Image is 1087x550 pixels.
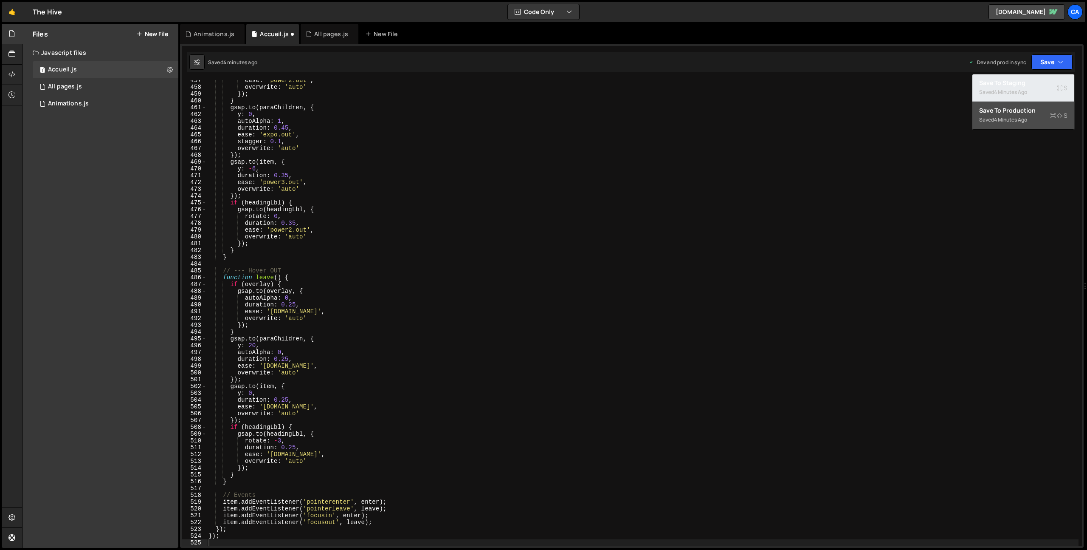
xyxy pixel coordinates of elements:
[182,159,207,165] div: 469
[979,87,1067,97] div: Saved
[182,492,207,499] div: 518
[994,88,1027,96] div: 4 minutes ago
[182,444,207,451] div: 511
[988,4,1065,20] a: [DOMAIN_NAME]
[48,66,77,74] div: Accueil.js
[979,106,1067,115] div: Save to Production
[182,138,207,145] div: 466
[182,179,207,186] div: 472
[182,295,207,301] div: 489
[33,95,178,112] div: 17034/46849.js
[182,288,207,295] div: 488
[48,83,82,91] div: All pages.js
[994,116,1027,123] div: 4 minutes ago
[182,125,207,131] div: 464
[182,499,207,505] div: 519
[969,59,1026,66] div: Dev and prod in sync
[33,61,178,78] div: 17034/46801.js
[979,79,1067,87] div: Save to Staging
[182,397,207,403] div: 504
[182,410,207,417] div: 506
[182,254,207,261] div: 483
[182,431,207,437] div: 509
[1031,54,1073,70] button: Save
[1050,111,1067,120] span: S
[260,30,289,38] div: Accueil.js
[182,485,207,492] div: 517
[182,77,207,84] div: 457
[182,478,207,485] div: 516
[40,67,45,74] span: 1
[182,369,207,376] div: 500
[182,451,207,458] div: 512
[182,363,207,369] div: 499
[182,539,207,546] div: 525
[1067,4,1083,20] a: Ca
[182,390,207,397] div: 503
[182,233,207,240] div: 480
[182,301,207,308] div: 490
[182,274,207,281] div: 486
[182,417,207,424] div: 507
[182,465,207,471] div: 514
[182,403,207,410] div: 505
[182,533,207,539] div: 524
[1057,84,1067,92] span: S
[182,206,207,213] div: 476
[182,281,207,288] div: 487
[182,356,207,363] div: 498
[33,29,48,39] h2: Files
[182,349,207,356] div: 497
[182,505,207,512] div: 520
[33,78,178,95] div: 17034/46803.js
[182,261,207,267] div: 484
[182,329,207,335] div: 494
[182,376,207,383] div: 501
[182,383,207,390] div: 502
[2,2,23,22] a: 🤙
[979,115,1067,125] div: Saved
[182,424,207,431] div: 508
[182,240,207,247] div: 481
[182,220,207,227] div: 478
[208,59,257,66] div: Saved
[182,315,207,322] div: 492
[182,111,207,118] div: 462
[23,44,178,61] div: Javascript files
[182,84,207,91] div: 458
[182,512,207,519] div: 521
[194,30,234,38] div: Animations.js
[33,7,62,17] div: The Hive
[508,4,579,20] button: Code Only
[182,213,207,220] div: 477
[365,30,401,38] div: New File
[182,322,207,329] div: 493
[182,97,207,104] div: 460
[182,471,207,478] div: 515
[182,145,207,152] div: 467
[182,227,207,233] div: 479
[182,165,207,172] div: 470
[972,102,1074,130] button: Save to ProductionS Saved4 minutes ago
[182,526,207,533] div: 523
[182,437,207,444] div: 510
[182,172,207,179] div: 471
[182,193,207,199] div: 474
[182,342,207,349] div: 496
[314,30,348,38] div: All pages.js
[48,100,89,108] div: Animations.js
[182,199,207,206] div: 475
[182,131,207,138] div: 465
[182,335,207,342] div: 495
[972,74,1074,102] button: Save to StagingS Saved4 minutes ago
[182,152,207,159] div: 468
[182,458,207,465] div: 513
[223,59,257,66] div: 4 minutes ago
[182,519,207,526] div: 522
[182,247,207,254] div: 482
[182,308,207,315] div: 491
[136,31,168,37] button: New File
[182,118,207,125] div: 463
[182,267,207,274] div: 485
